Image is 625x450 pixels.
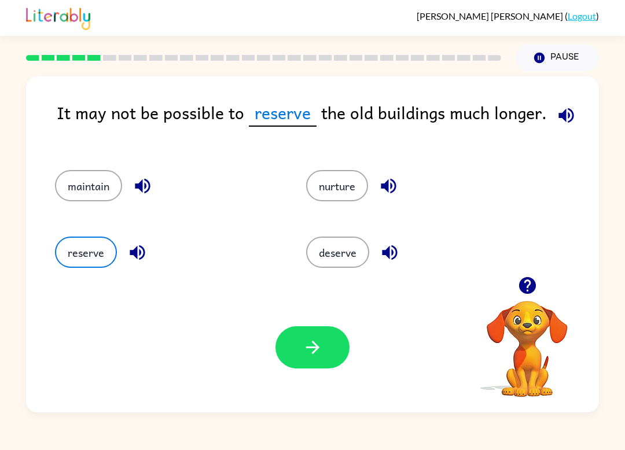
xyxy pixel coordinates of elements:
[55,237,117,268] button: reserve
[515,45,599,71] button: Pause
[306,237,369,268] button: deserve
[568,10,596,21] a: Logout
[417,10,565,21] span: [PERSON_NAME] [PERSON_NAME]
[469,283,585,399] video: Your browser must support playing .mp4 files to use Literably. Please try using another browser.
[306,170,368,201] button: nurture
[417,10,599,21] div: ( )
[26,5,90,30] img: Literably
[55,170,122,201] button: maintain
[57,99,599,147] div: It may not be possible to the old buildings much longer.
[249,99,317,127] span: reserve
